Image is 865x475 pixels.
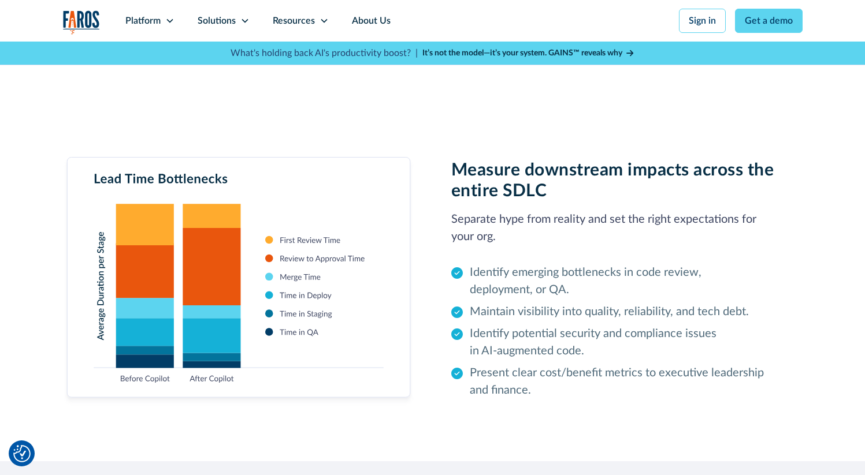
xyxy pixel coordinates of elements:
[125,14,161,28] div: Platform
[63,10,100,34] a: home
[470,303,749,320] p: Maintain visibility into quality, reliability, and tech debt.
[63,10,100,34] img: Logo of the analytics and reporting company Faros.
[231,46,418,60] p: What's holding back AI's productivity boost? |
[13,445,31,462] button: Cookie Settings
[63,157,414,405] img: AI Copilot Image
[679,9,726,33] a: Sign in
[451,211,803,245] p: Separate hype from reality and set the right expectations for your org.
[470,325,803,360] p: Identify potential security and compliance issues in AI-augmented code.
[422,47,635,59] a: It’s not the model—it’s your system. GAINS™ reveals why
[735,9,803,33] a: Get a demo
[422,49,622,57] strong: It’s not the model—it’s your system. GAINS™ reveals why
[13,445,31,462] img: Revisit consent button
[451,160,803,201] h2: Measure downstream impacts across the entire SDLC
[470,364,803,399] p: Present clear cost/benefit metrics to executive leadership and finance.
[198,14,236,28] div: Solutions
[470,264,803,298] p: Identify emerging bottlenecks in code review, deployment, or QA.
[273,14,315,28] div: Resources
